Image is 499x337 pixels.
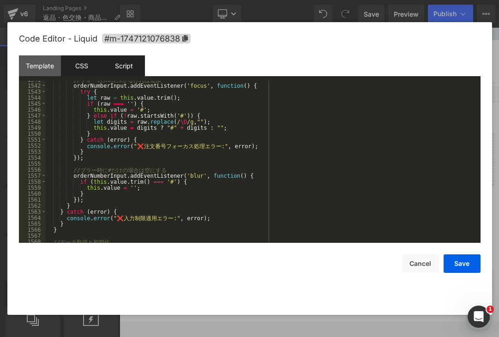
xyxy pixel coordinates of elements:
div: 1553 [19,149,45,155]
span: 税込5,000円以上送料無料・5営業日以内発送 [214,4,344,12]
span: ホーム [24,307,40,314]
div: 1565 [19,221,45,227]
div: 1551 [19,137,45,143]
a: Add Single Section [283,178,366,196]
iframe: Intercom live chat [468,306,490,328]
a: お取り扱い店舗 [332,43,390,63]
span: お取り扱い店舗 [337,49,385,57]
div: Template [19,55,61,76]
div: 1568 [19,239,45,245]
div: 1567 [19,233,45,239]
div: 1550 [19,131,45,137]
span: 設定 [143,307,154,314]
img: ARAS [25,38,67,69]
a: チャット [61,293,119,316]
summary: よくある質問・お問い合わせ [226,43,332,63]
span: よくある質問・お問い合わせ [232,49,319,57]
span: Code Editor - Liquid [19,34,97,43]
span: 1 [487,306,494,313]
summary: ARASについて [162,43,226,63]
div: 1543 [19,89,45,95]
div: 1554 [19,155,45,161]
button: Save [444,254,481,273]
div: CSS [61,55,103,76]
div: Script [103,55,145,76]
span: Click to copy [102,34,191,43]
div: 1562 [19,203,45,209]
button: Cancel [402,254,439,273]
a: ARAS [22,34,71,72]
span: ギフト [137,49,157,57]
div: 1548 [19,119,45,125]
div: 1563 [19,209,45,215]
div: 1564 [19,215,45,221]
a: Explore Blocks [192,178,276,196]
a: 設定 [119,293,177,316]
summary: 検索 [474,43,494,64]
div: 1557 [19,173,45,179]
div: 1559 [19,185,45,191]
div: 1547 [19,113,45,119]
div: 1546 [19,107,45,113]
div: 1561 [19,197,45,203]
span: 商品を探す [85,49,119,57]
span: チャット [79,307,101,314]
summary: 商品を探す [80,43,132,63]
div: 1552 [19,143,45,149]
div: 1545 [19,101,45,107]
div: 1560 [19,191,45,197]
div: 1555 [19,161,45,167]
div: 1566 [19,227,45,233]
div: 1549 [19,125,45,131]
a: ギフト [132,43,163,63]
div: 1558 [19,179,45,185]
div: 1542 [19,83,45,89]
div: 1544 [19,95,45,101]
a: ホーム [3,293,61,316]
span: ARASについて [168,49,214,57]
div: 1556 [19,167,45,173]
